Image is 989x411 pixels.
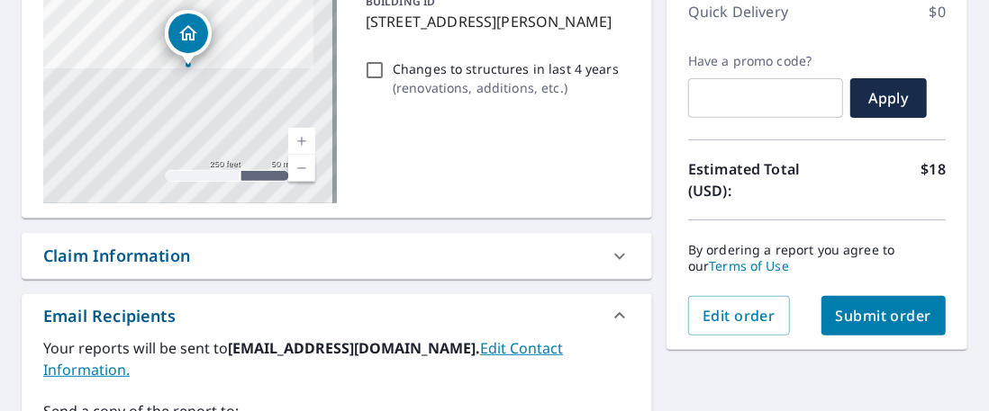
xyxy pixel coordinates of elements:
[865,88,912,108] span: Apply
[22,294,652,337] div: Email Recipients
[288,128,315,155] a: Current Level 17, Zoom In
[366,11,623,32] p: [STREET_ADDRESS][PERSON_NAME]
[703,306,776,326] span: Edit order
[930,1,946,22] p: $0
[688,158,817,201] p: Estimated Total (USD):
[288,155,315,182] a: Current Level 17, Zoom Out
[688,53,843,69] label: Have a promo code?
[850,78,927,118] button: Apply
[688,1,788,22] p: Quick Delivery
[165,10,212,66] div: Dropped pin, building 1, Residential property, 8400 Saint George Ln Louisville, KY 40220
[821,296,947,335] button: Submit order
[43,304,176,328] div: Email Recipients
[688,296,790,335] button: Edit order
[43,337,631,380] label: Your reports will be sent to
[709,257,789,274] a: Terms of Use
[688,242,946,274] p: By ordering a report you agree to our
[393,59,619,78] p: Changes to structures in last 4 years
[43,244,190,268] div: Claim Information
[228,338,480,358] b: [EMAIL_ADDRESS][DOMAIN_NAME].
[836,306,932,326] span: Submit order
[393,78,619,97] p: ( renovations, additions, etc. )
[921,158,946,201] p: $18
[22,233,652,279] div: Claim Information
